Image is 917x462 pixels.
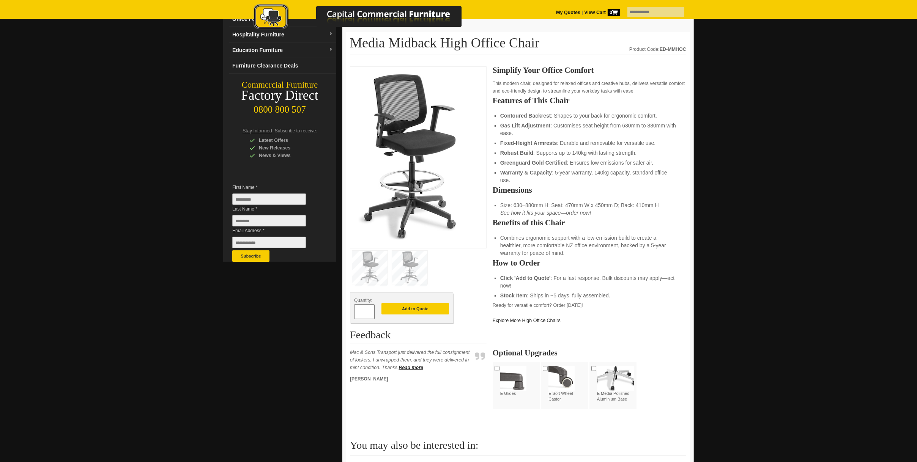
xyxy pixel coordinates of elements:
img: Media Midback High Office Chair with breathable mesh backrest and gas lift seat height adjustment. [354,71,468,242]
div: Product Code: [629,46,686,53]
input: First Name * [232,193,306,205]
a: Capital Commercial Furniture Logo [233,4,498,34]
span: 0 [608,9,620,16]
strong: Warranty & Capacity [500,170,552,176]
strong: Stock Item [500,292,527,299]
button: Add to Quote [381,303,449,314]
label: E Glides [500,366,537,396]
h2: Optional Upgrades [493,349,686,357]
li: Combines ergonomic support with a low-emission build to create a healthier, more comfortable NZ o... [500,234,679,257]
strong: Robust Build [500,150,533,156]
img: dropdown [329,47,333,52]
span: Email Address * [232,227,317,234]
span: Stay Informed [243,128,272,134]
div: New Releases [249,144,321,152]
li: : Supports up to 140kg with lasting strength. [500,149,679,157]
a: View Cart0 [583,10,620,15]
li: : 5-year warranty, 140kg capacity, standard office use. [500,169,679,184]
a: Hospitality Furnituredropdown [229,27,336,42]
li: : Durable and removable for versatile use. [500,139,679,147]
p: [PERSON_NAME] [350,375,471,383]
span: Subscribe to receive: [275,128,317,134]
div: 0800 800 507 [223,101,336,115]
a: Read more [399,365,424,370]
input: Last Name * [232,215,306,226]
a: Office Furnituredropdown [229,11,336,27]
h1: Media Midback High Office Chair [350,36,686,55]
a: Furniture Clearance Deals [229,58,336,74]
h2: How to Order [493,259,686,267]
strong: Gas Lift Adjustment [500,123,551,129]
a: My Quotes [556,10,580,15]
div: Commercial Furniture [223,80,336,90]
li: : Customises seat height from 630mm to 880mm with ease. [500,122,679,137]
img: E Soft Wheel Castor [548,366,575,391]
span: First Name * [232,184,317,191]
div: Factory Direct [223,90,336,101]
div: News & Views [249,152,321,159]
div: Latest Offers [249,137,321,144]
img: E Media Polished Aluminium Base [597,366,634,391]
h2: Feedback [350,329,487,344]
img: Capital Commercial Furniture Logo [233,4,498,31]
strong: ED-MMHOC [660,47,686,52]
h2: Benefits of this Chair [493,219,686,226]
h2: Simplify Your Office Comfort [493,66,686,74]
strong: Click 'Add to Quote' [500,275,551,281]
h2: You may also be interested in: [350,440,686,456]
p: Ready for versatile comfort? Order [DATE]! [493,302,686,324]
img: E Glides [500,366,526,391]
span: Last Name * [232,205,317,213]
label: E Soft Wheel Castor [548,366,585,402]
em: See how it fits your space—order now! [500,210,591,216]
a: Education Furnituredropdown [229,42,336,58]
p: Mac & Sons Transport just delivered the full consignment of lockers. I unwrapped them, and they w... [350,349,471,371]
span: Quantity: [354,298,372,303]
h2: Features of This Chair [493,97,686,104]
li: Size: 630–880mm H; Seat: 470mm W x 450mm D; Back: 410mm H [500,201,679,217]
button: Subscribe [232,250,269,262]
h2: Dimensions [493,186,686,194]
strong: View Cart [584,10,620,15]
a: Explore More High Office Chairs [493,318,561,323]
li: : Ships in ~5 days, fully assembled. [500,292,679,299]
li: : Shapes to your back for ergonomic comfort. [500,112,679,119]
strong: Greenguard Gold Certified [500,160,567,166]
strong: Fixed-Height Armrests [500,140,557,146]
li: : Ensures low emissions for safer air. [500,159,679,167]
label: E Media Polished Aluminium Base [597,366,634,402]
p: This modern chair, designed for relaxed offices and creative hubs, delivers versatile comfort and... [493,80,686,95]
input: Email Address * [232,237,306,248]
li: : For a fast response. Bulk discounts may apply—act now! [500,274,679,289]
strong: Contoured Backrest [500,113,551,119]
